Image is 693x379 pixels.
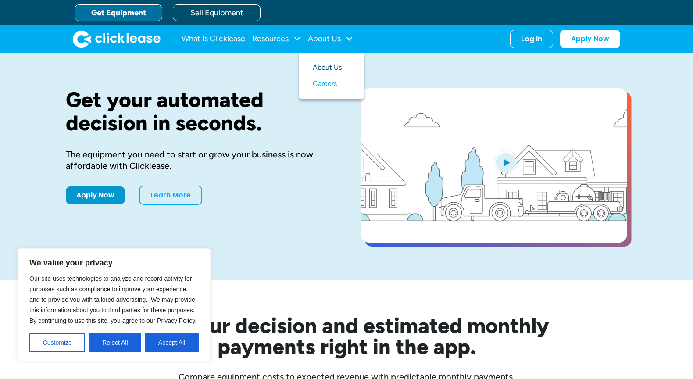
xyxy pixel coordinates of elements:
button: Accept All [145,333,199,352]
a: Apply Now [560,30,620,48]
button: Reject All [89,333,141,352]
p: We value your privacy [29,257,199,268]
div: About Us [308,30,353,48]
h1: Get your automated decision in seconds. [66,88,332,135]
a: What Is Clicklease [182,30,245,48]
h2: See your decision and estimated monthly payments right in the app. [101,315,592,357]
div: Resources [252,30,301,48]
nav: About Us [299,53,364,99]
a: Careers [313,76,350,92]
img: Blue play button logo on a light blue circular background [494,150,518,175]
img: Clicklease logo [73,30,161,48]
div: Log In [521,35,542,43]
a: Learn More [139,186,202,205]
a: About Us [313,60,350,76]
a: Apply Now [66,186,125,204]
a: open lightbox [361,88,627,243]
a: home [73,30,161,48]
div: The equipment you need to start or grow your business is now affordable with Clicklease. [66,149,332,172]
a: Get Equipment [75,4,162,21]
span: Our site uses technologies to analyze and record activity for purposes such as compliance to impr... [29,275,196,324]
button: Customize [29,333,85,352]
div: We value your privacy [18,248,211,361]
a: Sell Equipment [173,4,261,21]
